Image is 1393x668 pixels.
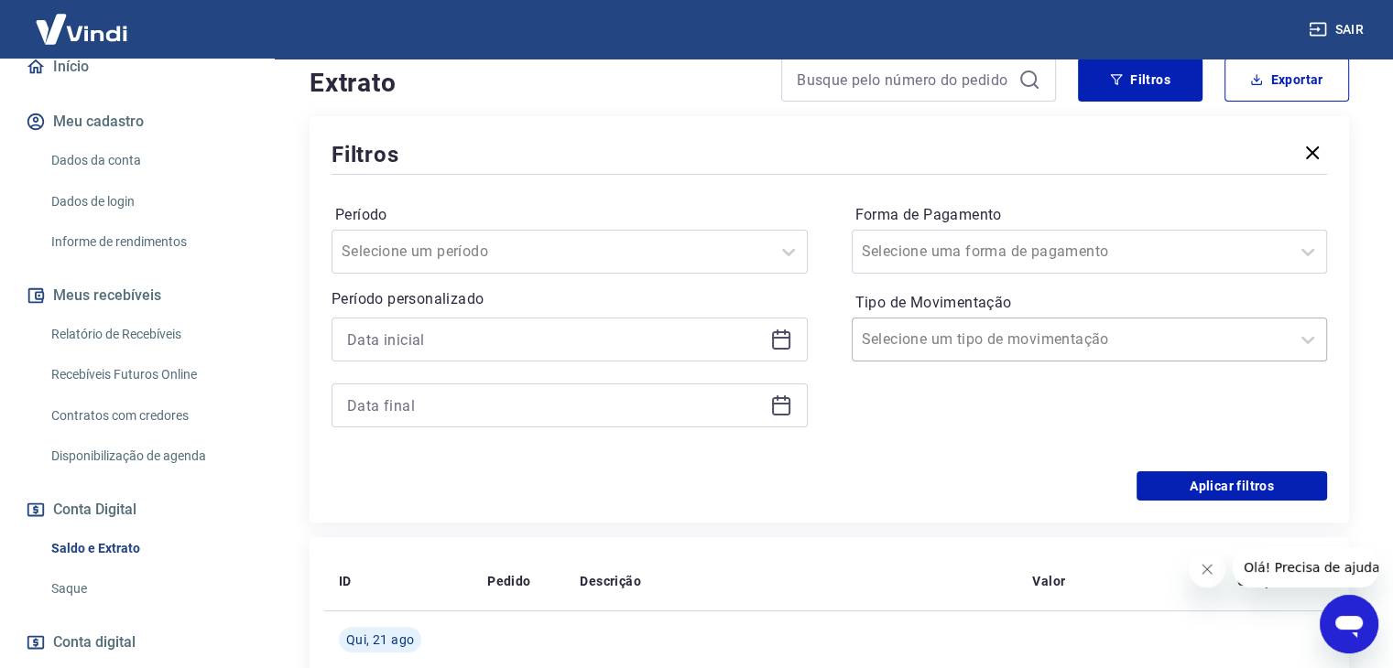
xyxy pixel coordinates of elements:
[310,65,759,102] h4: Extrato
[44,530,252,567] a: Saldo e Extrato
[1032,572,1065,590] p: Valor
[44,183,252,221] a: Dados de login
[855,292,1324,314] label: Tipo de Movimentação
[44,570,252,608] a: Saque
[22,1,141,57] img: Vindi
[44,316,252,353] a: Relatório de Recebíveis
[44,142,252,179] a: Dados da conta
[1078,58,1203,102] button: Filtros
[11,13,154,27] span: Olá! Precisa de ajuda?
[1224,58,1349,102] button: Exportar
[44,437,252,475] a: Disponibilização de agenda
[44,223,252,261] a: Informe de rendimentos
[53,630,136,655] span: Conta digital
[335,204,804,226] label: Período
[347,326,763,353] input: Data inicial
[44,397,252,435] a: Contratos com credores
[580,572,641,590] p: Descrição
[339,572,352,590] p: ID
[1137,471,1327,501] button: Aplicar filtros
[1233,547,1378,587] iframe: Mensagem da empresa
[797,66,1011,93] input: Busque pelo número do pedido
[1305,13,1371,47] button: Sair
[332,140,399,169] h5: Filtros
[346,630,414,649] span: Qui, 21 ago
[22,622,252,663] a: Conta digital
[1320,595,1378,653] iframe: Botão para abrir a janela de mensagens
[22,102,252,142] button: Meu cadastro
[855,204,1324,226] label: Forma de Pagamento
[1189,551,1225,587] iframe: Fechar mensagem
[44,356,252,393] a: Recebíveis Futuros Online
[347,392,763,419] input: Data final
[22,490,252,530] button: Conta Digital
[332,288,808,310] p: Período personalizado
[22,47,252,87] a: Início
[487,572,530,590] p: Pedido
[22,275,252,316] button: Meus recebíveis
